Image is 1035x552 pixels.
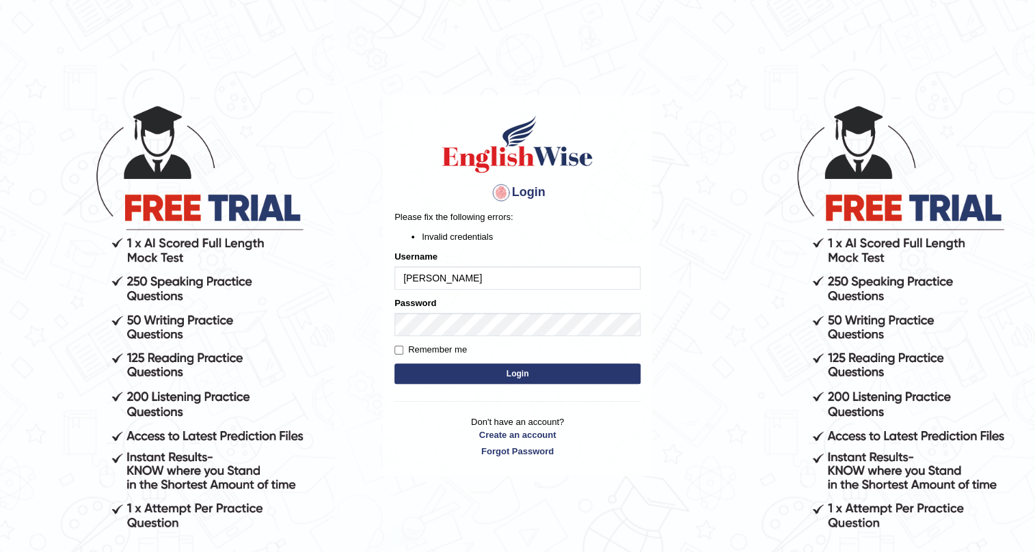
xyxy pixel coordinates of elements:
[394,210,641,223] p: Please fix the following errors:
[394,250,438,263] label: Username
[394,343,467,357] label: Remember me
[422,230,641,243] li: Invalid credentials
[394,445,641,458] a: Forgot Password
[394,296,436,309] label: Password
[394,428,641,441] a: Create an account
[394,182,641,204] h4: Login
[394,415,641,458] p: Don't have an account?
[394,363,641,384] button: Login
[440,113,595,175] img: Logo of English Wise sign in for intelligent practice with AI
[394,346,403,355] input: Remember me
